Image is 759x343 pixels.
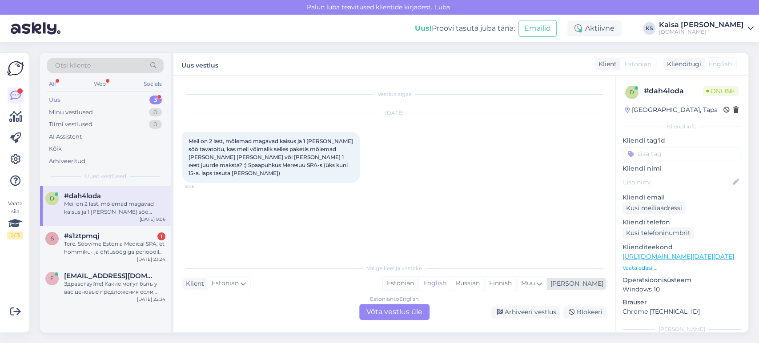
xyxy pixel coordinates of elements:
[622,264,741,272] p: Vaata edasi ...
[418,277,451,290] div: English
[563,306,606,318] div: Blokeeri
[64,240,165,256] div: Tere. Soovime Estonia Medical SPA, et hommiku- ja õhtusöögiga perioodil 13.10- 18.10 mitte 1-2 ko...
[622,325,741,333] div: [PERSON_NAME]
[622,202,686,214] div: Küsi meiliaadressi
[622,252,734,260] a: [URL][DOMAIN_NAME][DATE][DATE]
[624,60,651,69] span: Estonian
[622,164,741,173] p: Kliendi nimi
[182,264,606,272] div: Valige keel ja vastake
[567,20,622,36] div: Aktiivne
[50,195,54,202] span: d
[622,307,741,316] p: Chrome [TECHNICAL_ID]
[622,136,741,145] p: Kliendi tag'id
[370,295,419,303] div: Estonian to English
[644,86,703,96] div: # dah4loda
[189,138,354,176] span: Meil on 2 last, mõlemad magavad kaisus ja 1 [PERSON_NAME] söö tavatoitu, kas meil võimalik selles...
[149,108,162,117] div: 0
[49,120,92,129] div: Tiimi vestlused
[137,256,165,263] div: [DATE] 23:24
[663,60,701,69] div: Klienditugi
[137,296,165,303] div: [DATE] 22:34
[149,120,162,129] div: 0
[49,96,60,104] div: Uus
[659,28,744,36] div: [DOMAIN_NAME]
[64,280,165,296] div: Здравствуйте! Какие могут быть у вас ценовые предложения если запланировать групповой заезд в оте...
[55,61,91,70] span: Otsi kliente
[47,78,57,90] div: All
[182,90,606,98] div: Vestlus algas
[659,21,754,36] a: Kaisa [PERSON_NAME][DOMAIN_NAME]
[142,78,164,90] div: Socials
[491,306,560,318] div: Arhiveeri vestlus
[622,218,741,227] p: Kliendi telefon
[432,3,453,11] span: Luba
[484,277,516,290] div: Finnish
[359,304,430,320] div: Võta vestlus üle
[49,108,93,117] div: Minu vestlused
[182,279,204,288] div: Klient
[64,200,165,216] div: Meil on 2 last, mõlemad magavad kaisus ja 1 [PERSON_NAME] söö tavatoitu, kas meil võimalik selles...
[703,86,739,96] span: Online
[49,144,62,153] div: Kõik
[622,275,741,285] p: Operatsioonisüsteem
[140,216,165,223] div: [DATE] 9:06
[7,199,23,239] div: Vaata siia
[51,235,54,242] span: s
[622,227,694,239] div: Küsi telefoninumbrit
[181,58,218,70] label: Uus vestlus
[547,279,603,288] div: [PERSON_NAME]
[64,272,157,280] span: fonovaev88@gmail.com
[521,279,535,287] span: Muu
[451,277,484,290] div: Russian
[149,96,162,104] div: 3
[182,109,606,117] div: [DATE]
[622,285,741,294] p: Windows 10
[212,279,239,288] span: Estonian
[49,132,82,141] div: AI Assistent
[622,193,741,202] p: Kliendi email
[50,275,54,282] span: f
[7,60,24,77] img: Askly Logo
[622,298,741,307] p: Brauser
[92,78,108,90] div: Web
[64,192,101,200] span: #dah4loda
[85,172,126,180] span: Uued vestlused
[415,23,515,34] div: Proovi tasuta juba täna:
[49,157,85,166] div: Arhiveeritud
[625,105,718,115] div: [GEOGRAPHIC_DATA], Tapa
[64,232,99,240] span: #s1ztpmqj
[518,20,557,37] button: Emailid
[643,22,655,35] div: KS
[709,60,732,69] span: English
[415,24,432,32] b: Uus!
[595,60,617,69] div: Klient
[157,232,165,240] div: 1
[630,89,634,96] span: d
[622,123,741,131] div: Kliendi info
[623,177,731,187] input: Lisa nimi
[659,21,744,28] div: Kaisa [PERSON_NAME]
[622,243,741,252] p: Klienditeekond
[382,277,418,290] div: Estonian
[622,147,741,160] input: Lisa tag
[7,231,23,239] div: 2 / 3
[185,183,218,190] span: 9:06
